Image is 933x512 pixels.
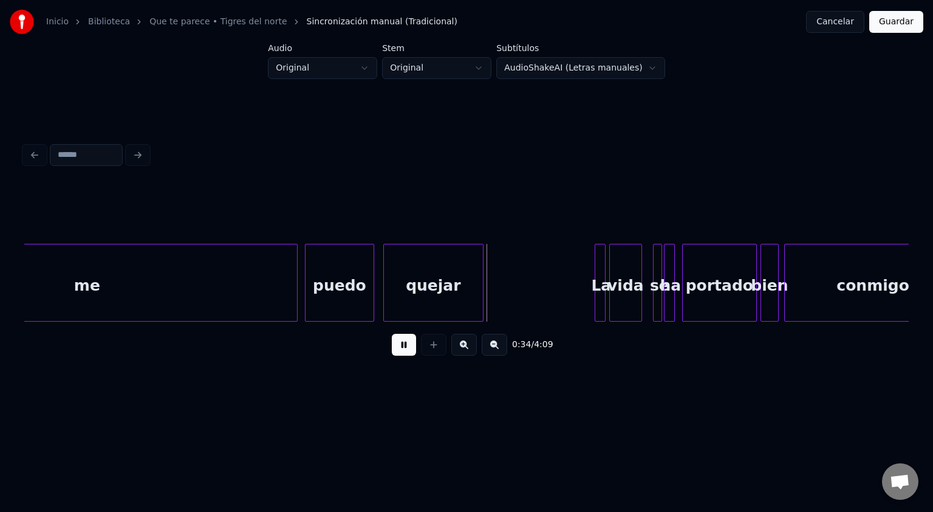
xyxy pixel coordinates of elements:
[882,463,918,500] div: Open chat
[10,10,34,34] img: youka
[382,44,491,52] label: Stem
[806,11,864,33] button: Cancelar
[512,339,531,351] span: 0:34
[307,16,457,28] span: Sincronización manual (Tradicional)
[869,11,923,33] button: Guardar
[46,16,457,28] nav: breadcrumb
[512,339,541,351] div: /
[496,44,665,52] label: Subtítulos
[149,16,287,28] a: Que te parece • Tigres del norte
[46,16,69,28] a: Inicio
[88,16,130,28] a: Biblioteca
[268,44,377,52] label: Audio
[534,339,553,351] span: 4:09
